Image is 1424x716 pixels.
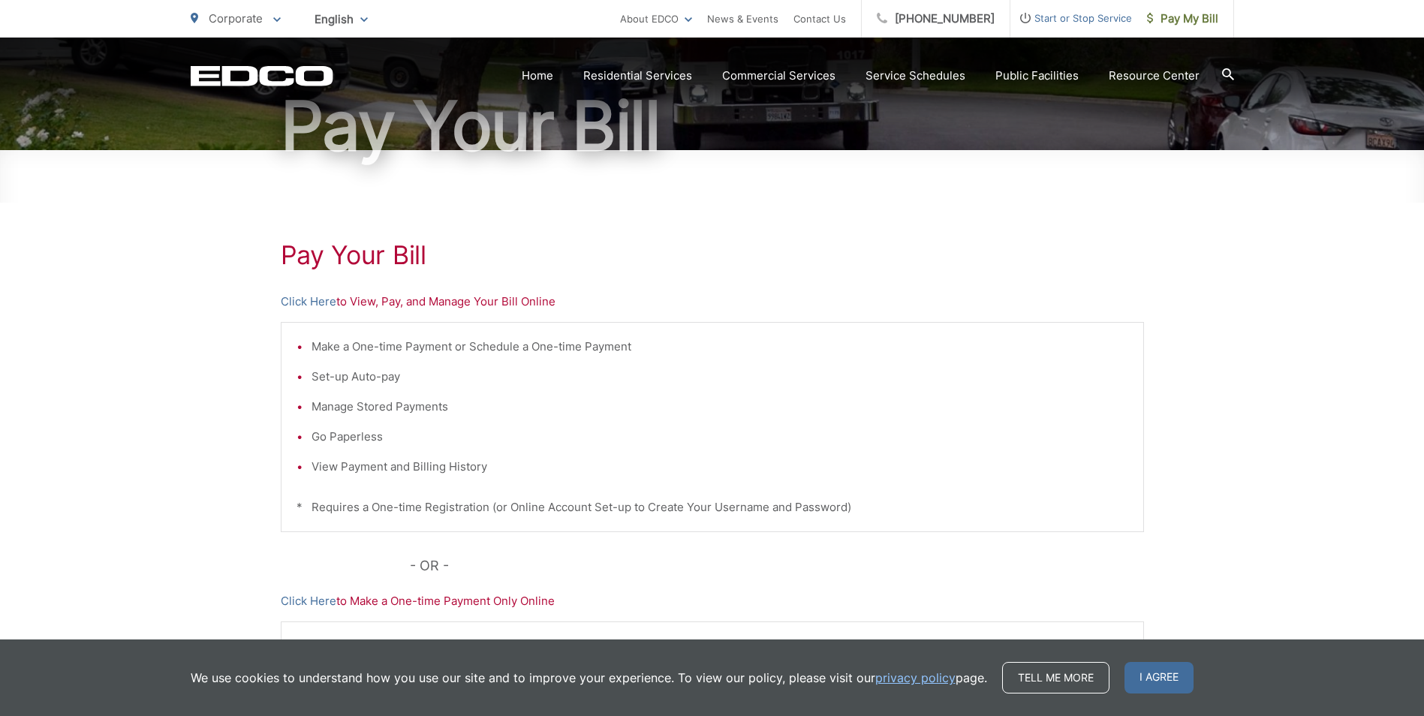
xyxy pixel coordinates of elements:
[583,67,692,85] a: Residential Services
[281,293,1144,311] p: to View, Pay, and Manage Your Bill Online
[1124,662,1194,693] span: I agree
[793,10,846,28] a: Contact Us
[866,67,965,85] a: Service Schedules
[995,67,1079,85] a: Public Facilities
[875,669,956,687] a: privacy policy
[281,592,336,610] a: Click Here
[312,458,1128,476] li: View Payment and Billing History
[312,637,1128,655] li: Make a One-time Payment Only
[191,89,1234,164] h1: Pay Your Bill
[312,368,1128,386] li: Set-up Auto-pay
[1002,662,1109,693] a: Tell me more
[191,65,333,86] a: EDCD logo. Return to the homepage.
[312,398,1128,416] li: Manage Stored Payments
[522,67,553,85] a: Home
[303,6,379,32] span: English
[1147,10,1218,28] span: Pay My Bill
[410,555,1144,577] p: - OR -
[281,592,1144,610] p: to Make a One-time Payment Only Online
[209,11,263,26] span: Corporate
[281,240,1144,270] h1: Pay Your Bill
[722,67,835,85] a: Commercial Services
[620,10,692,28] a: About EDCO
[312,428,1128,446] li: Go Paperless
[281,293,336,311] a: Click Here
[707,10,778,28] a: News & Events
[1109,67,1200,85] a: Resource Center
[312,338,1128,356] li: Make a One-time Payment or Schedule a One-time Payment
[191,669,987,687] p: We use cookies to understand how you use our site and to improve your experience. To view our pol...
[297,498,1128,516] p: * Requires a One-time Registration (or Online Account Set-up to Create Your Username and Password)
